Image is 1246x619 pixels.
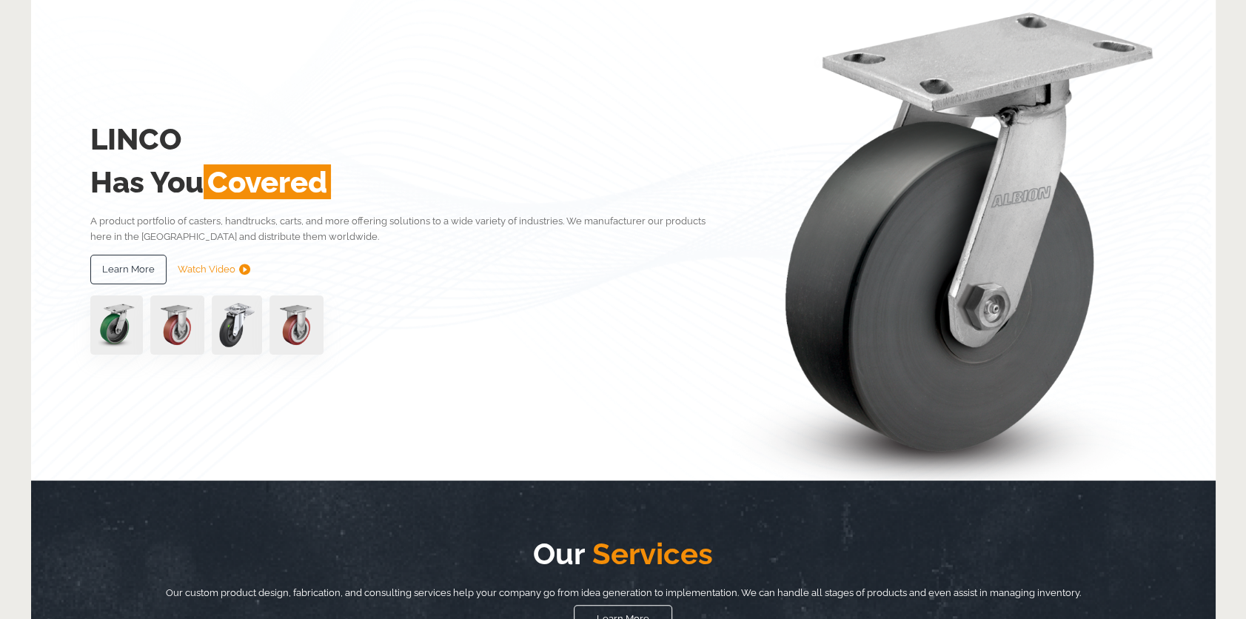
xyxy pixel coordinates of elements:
img: capture-59611-removebg-preview-1.png [269,295,324,355]
p: Our custom product design, fabrication, and consulting services help your company go from idea ge... [150,585,1097,601]
img: pn3orx8a-94725-1-1-.png [90,295,143,355]
h2: Our [150,532,1097,575]
p: A product portfolio of casters, handtrucks, carts, and more offering solutions to a wide variety ... [90,213,728,245]
a: Watch Video [178,255,250,284]
a: Learn More [90,255,167,284]
img: capture-59611-removebg-preview-1.png [150,295,204,355]
span: Services [585,536,713,571]
h2: LINCO [90,118,728,161]
img: subtract.png [239,264,250,275]
span: Covered [204,164,331,199]
h2: Has You [90,161,728,204]
img: lvwpp200rst849959jpg-30522-removebg-preview-1.png [212,295,262,355]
